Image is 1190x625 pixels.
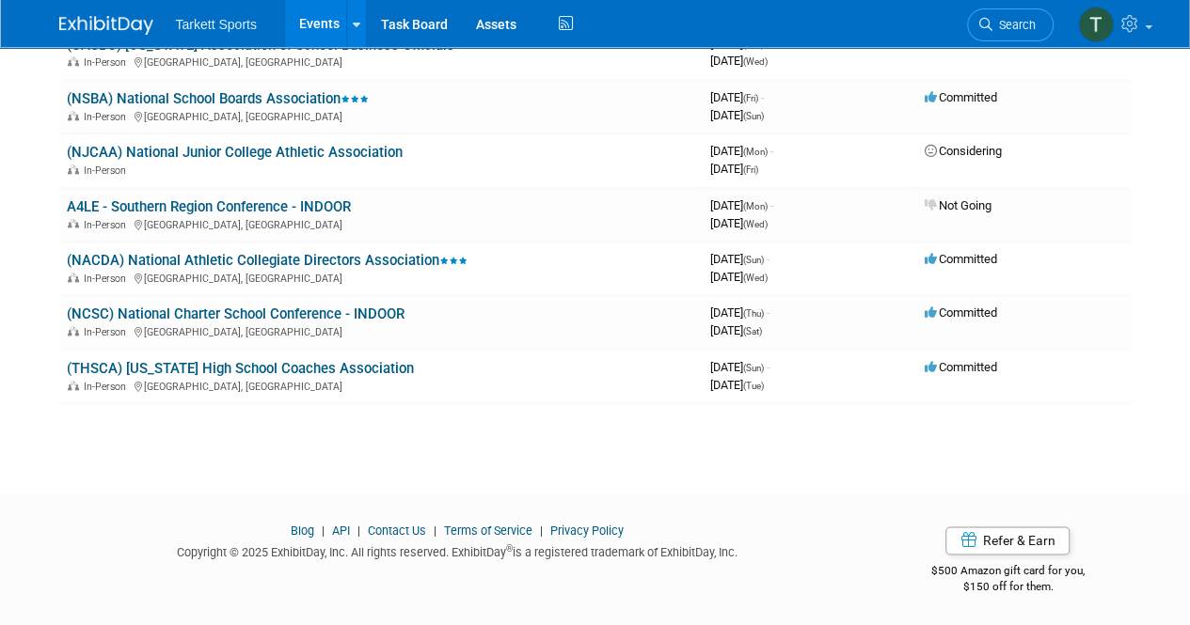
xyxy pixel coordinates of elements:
div: [GEOGRAPHIC_DATA], [GEOGRAPHIC_DATA] [67,108,695,123]
span: (Sun) [743,111,764,121]
sup: ® [506,543,513,554]
span: [DATE] [710,54,768,68]
span: Search [992,18,1036,32]
span: | [429,523,441,538]
span: [DATE] [710,198,773,212]
span: Considering [925,144,1002,158]
a: Search [967,8,1054,41]
div: $500 Amazon gift card for you, [884,551,1132,594]
a: (NCSC) National Charter School Conference - INDOOR [67,305,405,322]
span: - [767,305,770,320]
span: Committed [925,37,997,51]
span: (Sat) [743,326,762,336]
span: In-Person [84,381,132,393]
span: [DATE] [710,144,773,158]
span: | [535,523,547,538]
span: [DATE] [710,162,758,176]
a: Contact Us [368,523,426,538]
a: (NSBA) National School Boards Association [67,90,369,107]
a: (CASBO) [US_STATE] Association of School Business Officials [67,37,454,54]
img: ExhibitDay [59,16,153,35]
span: [DATE] [710,216,768,230]
span: - [770,144,773,158]
span: (Tue) [743,381,764,391]
a: (THSCA) [US_STATE] High School Coaches Association [67,360,414,377]
span: [DATE] [710,108,764,122]
span: (Sun) [743,255,764,265]
span: [DATE] [710,37,770,51]
a: (NACDA) National Athletic Collegiate Directors Association [67,252,468,269]
img: In-Person Event [68,326,79,336]
img: In-Person Event [68,219,79,228]
span: - [767,37,770,51]
span: - [767,252,770,266]
a: A4LE - Southern Region Conference - INDOOR [67,198,351,215]
span: Committed [925,360,997,374]
span: Tarkett Sports [176,17,257,32]
img: In-Person Event [68,164,79,174]
span: (Wed) [743,273,768,283]
a: Blog [291,523,314,538]
div: [GEOGRAPHIC_DATA], [GEOGRAPHIC_DATA] [67,54,695,69]
span: | [353,523,365,538]
span: - [761,90,764,104]
img: In-Person Event [68,56,79,66]
span: [DATE] [710,90,764,104]
span: Committed [925,90,997,104]
span: (Wed) [743,56,768,67]
a: Terms of Service [444,523,532,538]
span: In-Person [84,326,132,338]
span: [DATE] [710,305,770,320]
span: [DATE] [710,270,768,284]
a: Privacy Policy [550,523,624,538]
span: (Fri) [743,93,758,103]
span: [DATE] [710,323,762,337]
div: Copyright © 2025 ExhibitDay, Inc. All rights reserved. ExhibitDay is a registered trademark of Ex... [59,539,857,561]
span: | [317,523,329,538]
span: In-Person [84,164,132,177]
span: (Thu) [743,308,764,319]
div: [GEOGRAPHIC_DATA], [GEOGRAPHIC_DATA] [67,270,695,285]
span: [DATE] [710,360,770,374]
img: In-Person Event [68,381,79,390]
span: [DATE] [710,252,770,266]
span: [DATE] [710,378,764,392]
span: - [770,198,773,212]
div: [GEOGRAPHIC_DATA], [GEOGRAPHIC_DATA] [67,378,695,393]
span: (Mon) [743,201,768,211]
div: [GEOGRAPHIC_DATA], [GEOGRAPHIC_DATA] [67,216,695,231]
span: (Mon) [743,147,768,157]
span: In-Person [84,56,132,69]
div: $150 off for them. [884,579,1132,595]
span: - [767,360,770,374]
span: Not Going [925,198,992,212]
span: (Tue) [743,39,764,50]
span: Committed [925,305,997,320]
span: In-Person [84,273,132,285]
span: (Sun) [743,363,764,373]
span: In-Person [84,219,132,231]
a: Refer & Earn [945,526,1070,555]
a: (NJCAA) National Junior College Athletic Association [67,144,403,161]
a: API [332,523,350,538]
span: In-Person [84,111,132,123]
img: In-Person Event [68,273,79,282]
span: Committed [925,252,997,266]
img: Tina Glass [1078,7,1114,42]
span: (Fri) [743,164,758,175]
span: (Wed) [743,219,768,229]
div: [GEOGRAPHIC_DATA], [GEOGRAPHIC_DATA] [67,323,695,338]
img: In-Person Event [68,111,79,120]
